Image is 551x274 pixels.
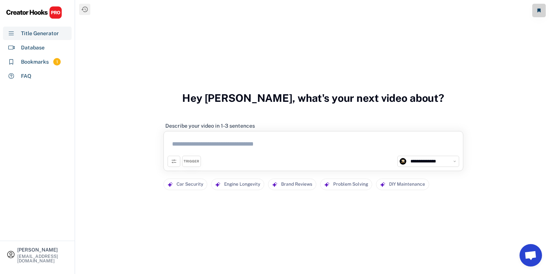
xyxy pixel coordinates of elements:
[177,179,203,190] div: Car Security
[21,44,45,52] div: Database
[281,179,312,190] div: Brand Reviews
[165,122,255,129] div: Describe your video in 1-3 sentences
[520,244,542,267] a: Chat abierto
[21,58,49,66] div: Bookmarks
[182,84,444,112] h3: Hey [PERSON_NAME], what's your next video about?
[17,254,68,263] div: [EMAIL_ADDRESS][DOMAIN_NAME]
[184,159,199,164] div: TRIGGER
[21,30,59,37] div: Title Generator
[333,179,368,190] div: Problem Solving
[224,179,260,190] div: Engine Longevity
[53,59,61,65] div: 1
[6,6,62,19] img: CHPRO%20Logo.svg
[17,247,68,252] div: [PERSON_NAME]
[400,158,406,165] img: channels4_profile.jpg
[21,72,31,80] div: FAQ
[389,179,425,190] div: DIY Maintenance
